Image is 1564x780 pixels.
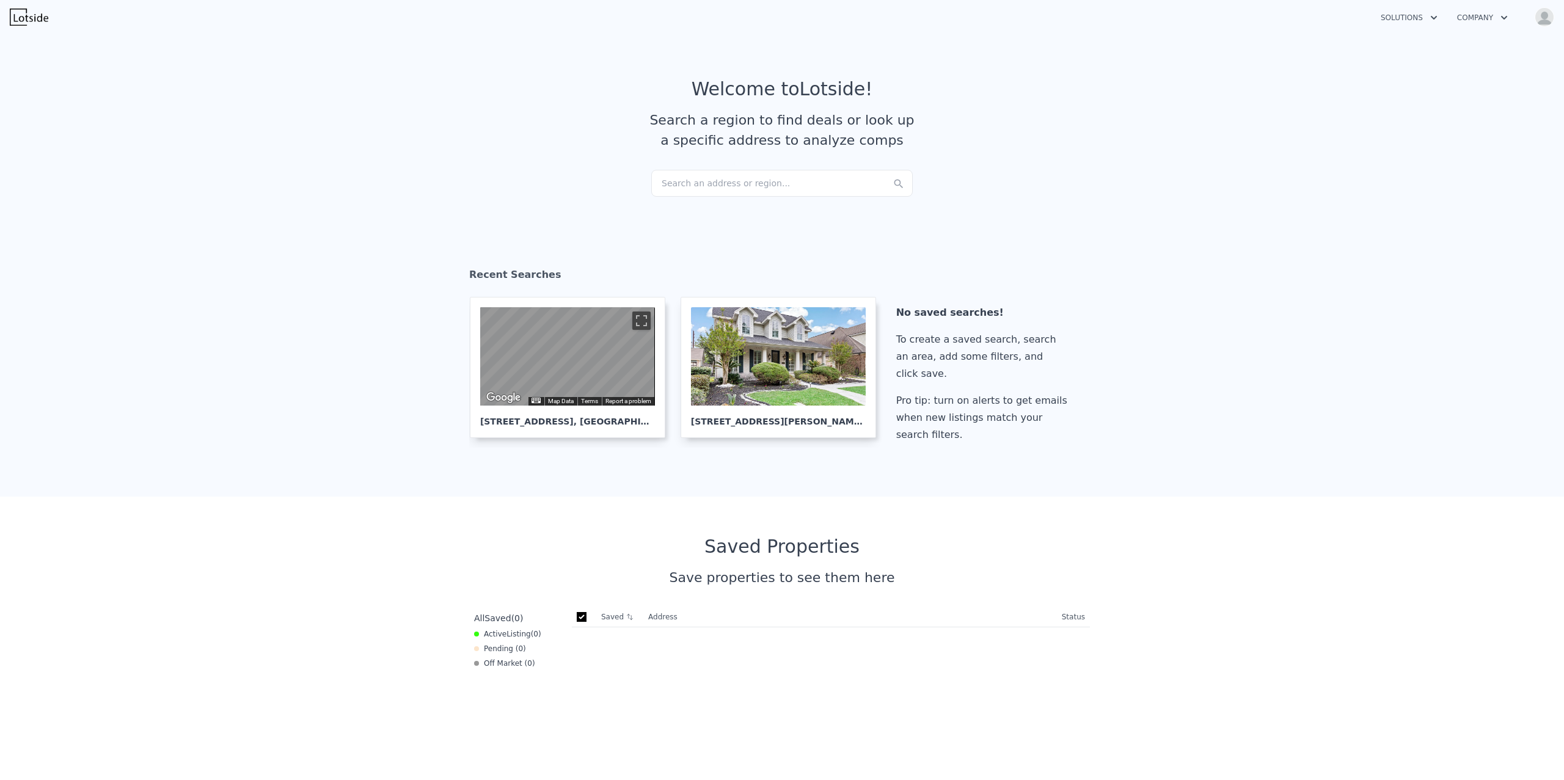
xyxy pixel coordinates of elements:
[469,567,1095,588] div: Save properties to see them here
[896,304,1072,321] div: No saved searches!
[643,607,1057,627] th: Address
[484,613,511,623] span: Saved
[692,78,873,100] div: Welcome to Lotside !
[1535,7,1554,27] img: avatar
[651,170,913,197] div: Search an address or region...
[480,307,655,406] div: Street View
[480,307,655,406] div: Map
[548,397,574,406] button: Map Data
[484,629,541,639] span: Active ( 0 )
[532,398,540,403] button: Keyboard shortcuts
[691,406,866,428] div: [STREET_ADDRESS][PERSON_NAME] , Beaumont
[474,644,526,654] div: Pending ( 0 )
[1057,607,1090,627] th: Status
[483,390,524,406] img: Google
[474,658,535,668] div: Off Market ( 0 )
[1447,7,1518,29] button: Company
[645,110,919,150] div: Search a region to find deals or look up a specific address to analyze comps
[480,406,655,428] div: [STREET_ADDRESS] , [GEOGRAPHIC_DATA]
[469,258,1095,297] div: Recent Searches
[469,536,1095,558] div: Saved Properties
[896,392,1072,443] div: Pro tip: turn on alerts to get emails when new listings match your search filters.
[896,331,1072,382] div: To create a saved search, search an area, add some filters, and click save.
[1371,7,1447,29] button: Solutions
[474,612,523,624] div: All ( 0 )
[470,297,675,438] a: Map [STREET_ADDRESS], [GEOGRAPHIC_DATA]
[581,398,598,404] a: Terms
[596,607,643,627] th: Saved
[632,312,651,330] button: Toggle fullscreen view
[483,390,524,406] a: Open this area in Google Maps (opens a new window)
[506,630,531,638] span: Listing
[605,398,651,404] a: Report a problem
[681,297,886,438] a: [STREET_ADDRESS][PERSON_NAME], Beaumont
[10,9,48,26] img: Lotside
